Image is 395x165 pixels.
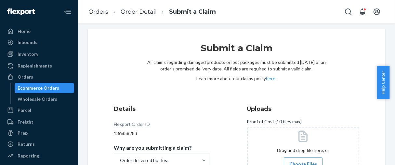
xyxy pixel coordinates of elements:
[370,5,383,18] button: Open account menu
[18,39,37,46] div: Inbounds
[61,5,74,18] button: Close Navigation
[88,8,108,15] a: Orders
[114,121,150,130] div: Flexport Order ID
[7,8,35,15] img: Flexport logo
[4,105,74,115] a: Parcel
[18,74,33,80] div: Orders
[4,139,74,149] a: Returns
[18,51,38,57] div: Inventory
[147,75,326,82] p: Learn more about our claims policy .
[377,66,389,99] button: Help Center
[18,130,28,136] div: Prep
[18,63,52,69] div: Replenishments
[18,107,31,113] div: Parcel
[114,130,210,137] div: 136858283
[114,105,210,113] h3: Details
[4,128,74,138] a: Prep
[120,157,169,164] div: Order delivered but lost
[83,2,221,22] ol: breadcrumbs
[4,26,74,37] a: Home
[356,5,369,18] button: Open notifications
[4,151,74,161] a: Reporting
[4,61,74,71] a: Replenishments
[15,83,74,93] a: Ecommerce Orders
[114,144,192,151] p: Why are you submitting a claim?
[147,42,326,59] h1: Submit a Claim
[4,37,74,48] a: Inbounds
[18,119,33,125] div: Freight
[18,96,58,102] div: Wholesale Orders
[266,76,276,81] a: here
[15,94,74,104] a: Wholesale Orders
[18,85,59,91] div: Ecommerce Orders
[4,117,74,127] a: Freight
[18,153,39,159] div: Reporting
[18,141,35,147] div: Returns
[121,8,157,15] a: Order Detail
[342,5,355,18] button: Open Search Box
[247,118,302,127] span: Proof of Cost (10 files max)
[18,28,31,35] div: Home
[4,72,74,82] a: Orders
[247,105,360,113] h3: Uploads
[4,49,74,59] a: Inventory
[169,8,216,15] a: Submit a Claim
[147,59,326,72] p: All claims regarding damaged products or lost packages must be submitted [DATE] of an order’s pro...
